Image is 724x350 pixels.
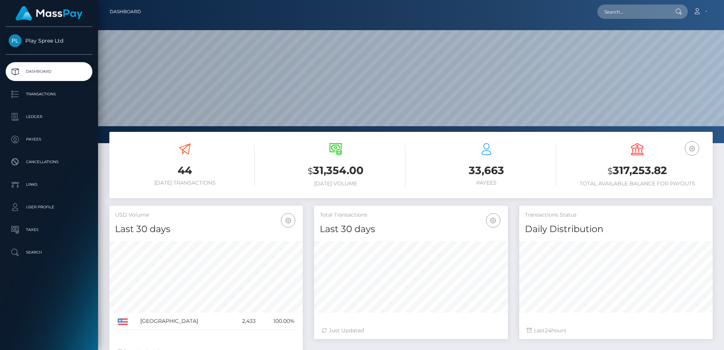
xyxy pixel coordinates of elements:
h5: Total Transactions [320,211,502,219]
p: Search [9,247,89,258]
a: Taxes [6,220,92,239]
small: $ [607,166,613,176]
h3: 31,354.00 [266,163,405,179]
a: Cancellations [6,153,92,171]
h4: Last 30 days [320,223,502,236]
p: Payees [9,134,89,145]
img: MassPay Logo [15,6,83,21]
h4: Last 30 days [115,223,297,236]
img: US.png [118,318,128,325]
p: Links [9,179,89,190]
a: Ledger [6,107,92,126]
img: Play Spree Ltd [9,34,21,47]
small: $ [308,166,313,176]
span: 24 [545,327,551,334]
a: Search [6,243,92,262]
td: 2,433 [230,313,258,330]
a: Payees [6,130,92,149]
div: Last hours [527,327,705,335]
a: Transactions [6,85,92,104]
span: Play Spree Ltd [6,37,92,44]
a: User Profile [6,198,92,217]
div: Just Updated [322,327,500,335]
h6: [DATE] Volume [266,180,405,187]
p: Cancellations [9,156,89,168]
td: 100.00% [258,313,297,330]
h4: Daily Distribution [525,223,707,236]
a: Dashboard [110,4,141,20]
h3: 317,253.82 [568,163,707,179]
h5: USD Volume [115,211,297,219]
h3: 44 [115,163,255,178]
p: Transactions [9,89,89,100]
h6: [DATE] Transactions [115,180,255,186]
h6: Total Available Balance for Payouts [568,180,707,187]
h3: 33,663 [417,163,556,178]
td: [GEOGRAPHIC_DATA] [138,313,230,330]
p: Taxes [9,224,89,235]
p: User Profile [9,202,89,213]
p: Dashboard [9,66,89,77]
h5: Transactions Status [525,211,707,219]
h6: Payees [417,180,556,186]
input: Search... [597,5,668,19]
a: Dashboard [6,62,92,81]
a: Links [6,175,92,194]
p: Ledger [9,111,89,122]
